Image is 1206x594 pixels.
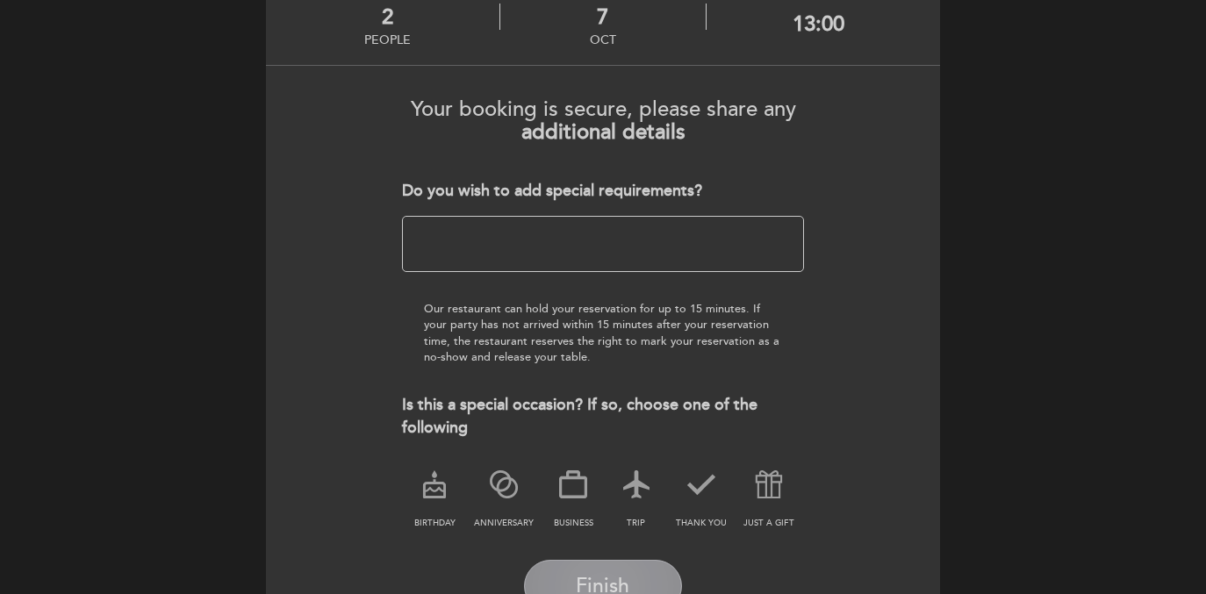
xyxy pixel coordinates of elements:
[414,518,456,528] span: birthday
[793,11,844,37] div: 13:00
[743,518,794,528] span: just a gift
[402,394,805,439] div: Is this a special occasion? If so, choose one of the following
[500,4,705,30] div: 7
[364,32,411,47] div: people
[627,518,645,528] span: trip
[676,518,727,528] span: thank you
[411,97,796,122] span: Your booking is secure, please share any
[500,32,705,47] div: Oct
[521,119,686,145] b: additional details
[364,4,411,30] div: 2
[402,286,805,380] div: Our restaurant can hold your reservation for up to 15 minutes. If your party has not arrived with...
[554,518,593,528] span: business
[402,180,805,203] div: Do you wish to add special requirements?
[474,518,534,528] span: anniversary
